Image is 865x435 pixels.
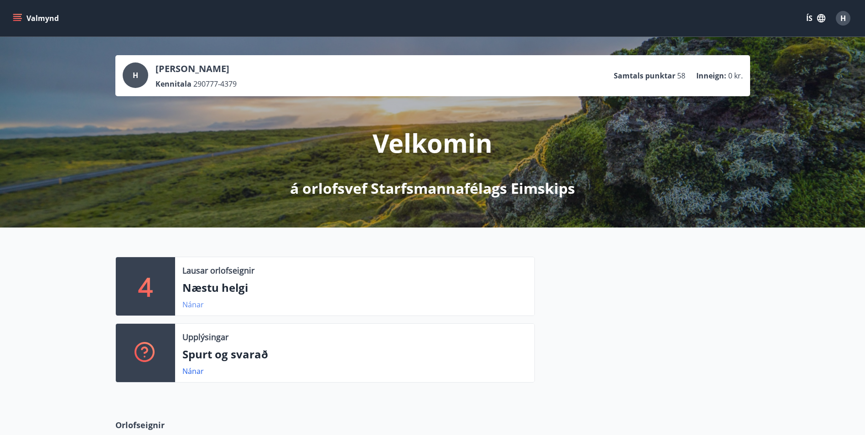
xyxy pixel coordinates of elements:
[696,71,726,81] p: Inneign :
[182,366,204,376] a: Nánar
[614,71,675,81] p: Samtals punktar
[182,300,204,310] a: Nánar
[11,10,62,26] button: menu
[182,347,527,362] p: Spurt og svarað
[115,419,165,431] span: Orlofseignir
[373,125,492,160] p: Velkomin
[290,178,575,198] p: á orlofsvef Starfsmannafélags Eimskips
[155,62,237,75] p: [PERSON_NAME]
[193,79,237,89] span: 290777-4379
[182,280,527,295] p: Næstu helgi
[182,331,228,343] p: Upplýsingar
[138,269,153,304] p: 4
[801,10,830,26] button: ÍS
[728,71,743,81] span: 0 kr.
[133,70,138,80] span: H
[182,264,254,276] p: Lausar orlofseignir
[840,13,846,23] span: H
[155,79,192,89] p: Kennitala
[832,7,854,29] button: H
[677,71,685,81] span: 58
